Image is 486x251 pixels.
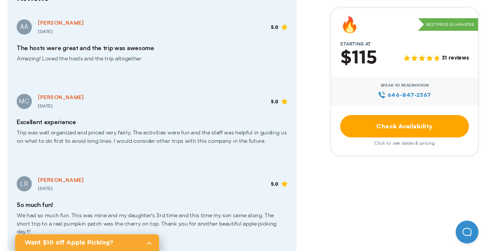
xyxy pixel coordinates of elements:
h2: The hosts were great and the trip was awesome [17,44,288,52]
span: 646‍-847‍-2367 [388,91,431,99]
div: MC [17,94,32,109]
a: Check Availability [340,115,469,137]
span: [DATE] [38,30,53,34]
span: Amazing! Loved the hosts and the trip altogether [17,52,288,72]
div: AA [17,19,32,35]
iframe: Help Scout Beacon - Open [456,221,478,243]
span: 5.0 [271,182,278,187]
span: 31 reviews [442,55,469,62]
h2: $115 [340,48,377,68]
span: [PERSON_NAME] [38,19,84,26]
span: [PERSON_NAME] [38,177,84,183]
div: 🔥 [340,17,359,32]
h2: So much fun! [17,201,288,208]
h2: Want $10 off Apple Picking? [25,238,140,247]
p: Best Price Guarantee [418,18,478,31]
span: Speak to Reservation [381,83,429,88]
span: 5.0 [271,99,278,104]
a: 646‍-847‍-2367 [378,91,431,99]
span: [PERSON_NAME] [38,94,84,100]
span: We had so much fun. This was mine and my daughter's 3rd time and this time my son came along. The... [17,208,288,245]
div: LR [17,176,32,191]
span: Click to see dates & pricing [374,140,435,146]
span: Starting at [331,41,380,47]
span: [DATE] [38,186,53,191]
a: Want $10 off Apple Picking? [15,234,159,251]
h2: Excellent experience [17,118,288,126]
span: Trip was well organized and priced very fairly. The activities were fun and the staff was helpful... [17,126,288,154]
span: [DATE] [38,104,53,108]
span: 5.0 [271,25,278,30]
